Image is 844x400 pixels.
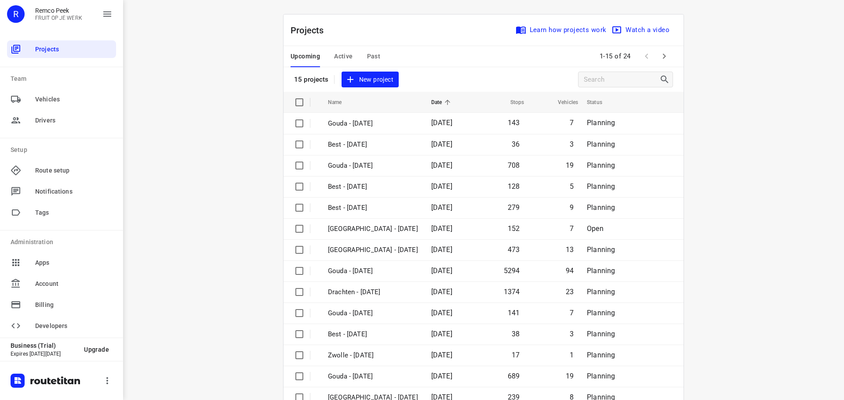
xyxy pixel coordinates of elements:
span: 143 [508,119,520,127]
span: 7 [570,309,574,317]
div: Route setup [7,162,116,179]
span: Drivers [35,116,113,125]
span: 94 [566,267,574,275]
span: [DATE] [431,119,452,127]
span: 38 [512,330,520,338]
span: [DATE] [431,351,452,359]
p: Business (Trial) [11,342,77,349]
span: 128 [508,182,520,191]
p: Gouda - Friday [328,308,418,318]
div: Tags [7,204,116,221]
div: Search [659,74,673,85]
span: 17 [512,351,520,359]
p: Best - Friday [328,140,418,150]
span: Planning [587,203,615,212]
span: Route setup [35,166,113,175]
span: 1374 [504,288,520,296]
p: Gouda - Monday [328,266,418,276]
input: Search projects [584,73,659,86]
p: Gouda - Thursday [328,161,418,171]
span: [DATE] [431,288,452,296]
p: Gouda - Thursday [328,371,418,382]
span: 3 [570,140,574,148]
p: Expires [DATE][DATE] [11,351,77,357]
span: Vehicles [35,95,113,104]
span: 708 [508,161,520,169]
p: 15 projects [294,76,329,83]
span: 9 [570,203,574,212]
button: New project [342,72,399,88]
span: [DATE] [431,203,452,212]
span: Past [367,51,381,62]
span: Previous Page [638,47,655,65]
span: Open [587,224,604,233]
span: Planning [587,119,615,127]
span: 19 [566,372,574,380]
span: [DATE] [431,245,452,254]
span: 7 [570,119,574,127]
span: Next Page [655,47,673,65]
span: Planning [587,245,615,254]
span: 1-15 of 24 [596,47,634,66]
span: 19 [566,161,574,169]
p: Remco Peek [35,7,82,14]
span: 5 [570,182,574,191]
p: Setup [11,145,116,155]
span: [DATE] [431,330,452,338]
span: Planning [587,309,615,317]
div: Drivers [7,112,116,129]
span: Billing [35,300,113,310]
p: Drachten - Monday [328,287,418,297]
p: FRUIT OP JE WERK [35,15,82,21]
span: Developers [35,321,113,331]
span: [DATE] [431,309,452,317]
span: Upgrade [84,346,109,353]
span: Planning [587,140,615,148]
span: [DATE] [431,372,452,380]
span: Account [35,279,113,288]
span: Projects [35,45,113,54]
span: Notifications [35,187,113,196]
span: Vehicles [546,97,578,108]
p: Best - Thursday [328,182,418,192]
p: Best - Tuesday [328,203,418,213]
span: Active [334,51,353,62]
div: Developers [7,317,116,335]
span: Name [328,97,353,108]
span: Planning [587,351,615,359]
span: Status [587,97,614,108]
span: 473 [508,245,520,254]
span: 13 [566,245,574,254]
span: [DATE] [431,224,452,233]
p: Gouda - Friday [328,119,418,129]
button: Upgrade [77,342,116,357]
p: Best - Friday [328,329,418,339]
div: Account [7,275,116,292]
div: R [7,5,25,23]
span: Planning [587,267,615,275]
p: Antwerpen - Monday [328,224,418,234]
span: Upcoming [291,51,320,62]
span: Planning [587,288,615,296]
div: Billing [7,296,116,314]
span: Apps [35,258,113,267]
span: New project [347,74,393,85]
span: Planning [587,330,615,338]
span: 23 [566,288,574,296]
span: [DATE] [431,140,452,148]
span: 36 [512,140,520,148]
p: Zwolle - Friday [328,350,418,360]
span: 5294 [504,267,520,275]
p: Team [11,74,116,83]
span: 3 [570,330,574,338]
p: Administration [11,238,116,247]
div: Apps [7,254,116,271]
div: Notifications [7,183,116,200]
span: Planning [587,161,615,169]
span: 279 [508,203,520,212]
span: [DATE] [431,267,452,275]
span: [DATE] [431,161,452,169]
div: Projects [7,40,116,58]
span: Planning [587,372,615,380]
span: Stops [499,97,524,108]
